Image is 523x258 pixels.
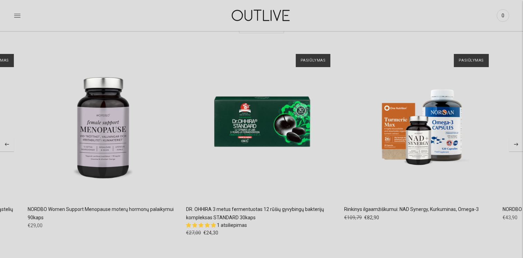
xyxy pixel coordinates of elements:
span: €43,90 [503,215,517,220]
span: €82,90 [364,215,379,220]
span: 0 [498,11,508,20]
button: Move to next carousel slide [509,138,523,151]
a: Rinkinys ilgaamžiškumui: NAD Synergy, Kurkuminas, Omega-3 [344,206,479,212]
span: €24,30 [203,230,218,236]
s: €27,00 [186,230,201,236]
span: 5.00 stars [186,222,217,228]
img: OUTLIVE [218,3,305,27]
a: NORDBO Women Support Menopause moterų hormonų palaikymui 90kaps [28,206,174,220]
s: €109,79 [344,215,362,220]
a: 0 [497,8,509,23]
a: NORDBO Women Support Menopause moterų hormonų palaikymui 90kaps [28,47,179,199]
span: 1 atsiliepimas [217,222,247,228]
a: Rinkinys ilgaamžiškumui: NAD Synergy, Kurkuminas, Omega-3 [344,47,496,199]
span: €29,00 [28,223,43,228]
a: DR. OHHIRA 3 metus fermentuotas 12 rūšių gyvybingų bakterijų kompleksas STANDARD 30kaps [186,47,338,199]
a: DR. OHHIRA 3 metus fermentuotas 12 rūšių gyvybingų bakterijų kompleksas STANDARD 30kaps [186,206,324,220]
